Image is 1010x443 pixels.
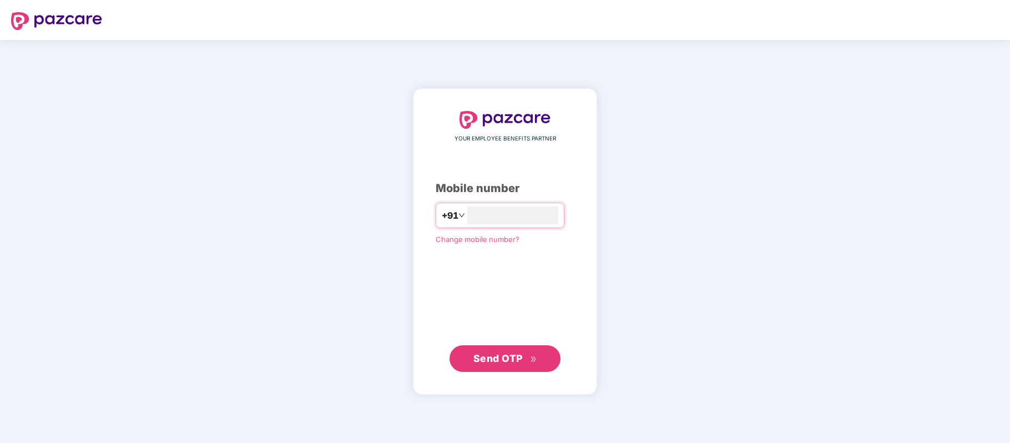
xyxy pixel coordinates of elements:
a: Change mobile number? [436,235,519,244]
img: logo [11,12,102,30]
button: Send OTPdouble-right [450,345,560,372]
span: +91 [442,209,458,223]
span: double-right [530,356,537,363]
span: down [458,212,465,219]
img: logo [459,111,551,129]
span: Send OTP [473,353,523,364]
div: Mobile number [436,180,574,197]
span: YOUR EMPLOYEE BENEFITS PARTNER [454,134,556,143]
